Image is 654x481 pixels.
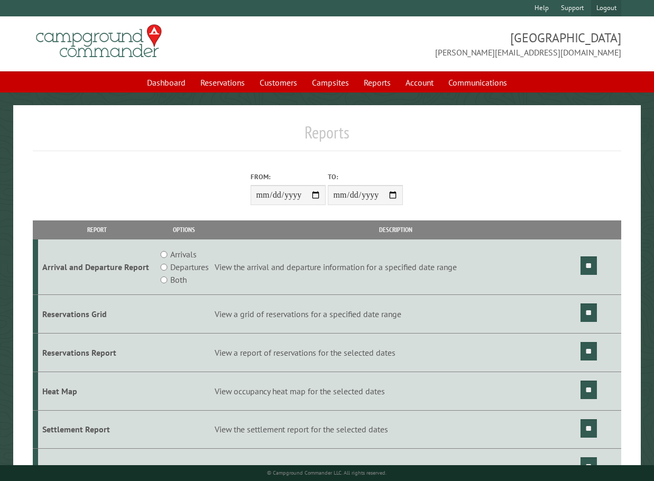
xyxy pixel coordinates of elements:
label: Arrivals [170,248,197,261]
th: Options [155,220,213,239]
a: Reservations [194,72,251,92]
a: Communications [442,72,513,92]
td: Heat Map [38,372,156,410]
a: Account [399,72,440,92]
span: [GEOGRAPHIC_DATA] [PERSON_NAME][EMAIL_ADDRESS][DOMAIN_NAME] [327,29,622,59]
td: View the settlement report for the selected dates [213,410,579,449]
th: Report [38,220,156,239]
a: Dashboard [141,72,192,92]
img: Campground Commander [33,21,165,62]
a: Campsites [306,72,355,92]
a: Customers [253,72,303,92]
h1: Reports [33,122,621,151]
label: Departures [170,261,209,273]
td: View a report of reservations for the selected dates [213,333,579,372]
td: Reservations Report [38,333,156,372]
th: Description [213,220,579,239]
td: View occupancy heat map for the selected dates [213,372,579,410]
label: From: [251,172,326,182]
td: Arrival and Departure Report [38,239,156,295]
small: © Campground Commander LLC. All rights reserved. [267,469,386,476]
a: Reports [357,72,397,92]
label: Both [170,273,187,286]
td: View a grid of reservations for a specified date range [213,295,579,334]
td: Reservations Grid [38,295,156,334]
td: Settlement Report [38,410,156,449]
td: View the arrival and departure information for a specified date range [213,239,579,295]
label: To: [328,172,403,182]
